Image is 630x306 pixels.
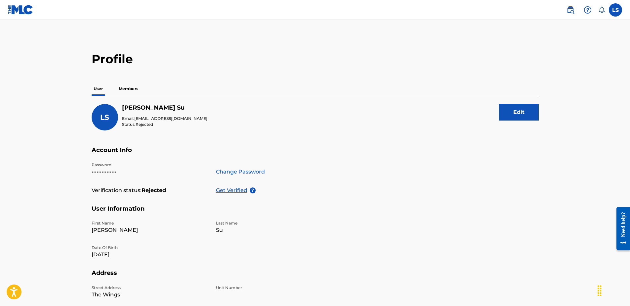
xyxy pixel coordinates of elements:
p: [DATE] [92,251,208,259]
p: Date Of Birth [92,245,208,251]
p: Su [216,226,332,234]
p: Street Address [92,285,208,291]
p: [PERSON_NAME] [92,226,208,234]
p: Last Name [216,220,332,226]
p: ••••••••••••••• [92,168,208,176]
iframe: Chat Widget [597,274,630,306]
p: Unit Number [216,285,332,291]
img: MLC Logo [8,5,33,15]
p: The Wings [92,291,208,299]
a: Public Search [564,3,577,17]
span: [EMAIL_ADDRESS][DOMAIN_NAME] [134,116,207,121]
div: 聊天小组件 [597,274,630,306]
p: User [92,82,105,96]
h5: Lin Su [122,104,207,112]
div: User Menu [609,3,622,17]
div: Help [581,3,594,17]
p: Email: [122,116,207,122]
p: First Name [92,220,208,226]
h5: Address [92,269,539,285]
h2: Profile [92,52,539,67]
span: ? [250,187,256,193]
button: Edit [499,104,539,121]
span: Rejected [136,122,153,127]
div: Notifications [598,7,605,13]
p: Verification status: [92,186,142,194]
p: Get Verified [216,186,250,194]
img: search [567,6,574,14]
img: help [584,6,592,14]
h5: Account Info [92,146,539,162]
p: Status: [122,122,207,127]
iframe: Resource Center [611,202,630,255]
p: Password [92,162,208,168]
strong: Rejected [142,186,166,194]
span: LS [100,113,109,122]
div: 拖动 [594,281,605,301]
h5: User Information [92,205,539,221]
a: Change Password [216,168,265,176]
p: Members [117,82,140,96]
